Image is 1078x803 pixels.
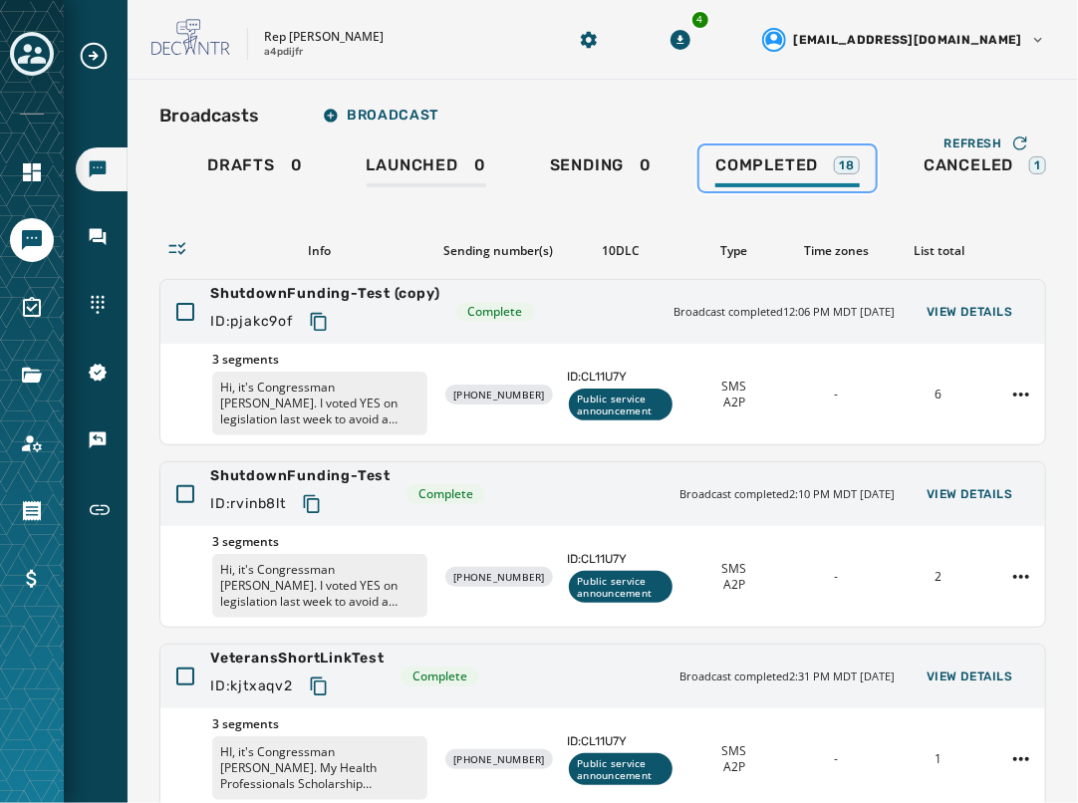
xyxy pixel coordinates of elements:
[10,218,54,262] a: Navigate to Messaging
[1005,379,1037,410] button: ShutdownFunding-Test (copy) action menu
[550,155,652,187] div: 0
[210,312,293,332] span: ID: pjakc9of
[76,418,128,462] a: Navigate to Keywords & Responders
[1005,743,1037,775] button: VeteransShortLinkTest action menu
[10,286,54,330] a: Navigate to Surveys
[10,32,54,76] button: Toggle account select drawer
[210,494,286,514] span: ID: rvinb8lt
[212,372,427,435] p: Hi, it's Congressman [PERSON_NAME]. I voted YES on legislation last week to avoid a government sh...
[754,20,1054,60] button: User settings
[895,751,981,767] div: 1
[1005,561,1037,593] button: ShutdownFunding-Test action menu
[445,385,553,404] div: [PHONE_NUMBER]
[207,155,275,175] span: Drafts
[721,743,746,759] span: SMS
[721,379,746,395] span: SMS
[794,32,1022,48] span: [EMAIL_ADDRESS][DOMAIN_NAME]
[212,736,427,800] p: HI, it's Congressman [PERSON_NAME]. My Health Professionals Scholarship Improvement Act passed un...
[927,486,1013,502] span: View Details
[445,749,553,769] div: [PHONE_NUMBER]
[723,759,745,775] span: A2P
[721,561,746,577] span: SMS
[301,304,337,340] button: Copy text to clipboard
[569,389,673,420] div: Public service announcement
[663,22,698,58] button: Download Menu
[264,29,384,45] p: Rep [PERSON_NAME]
[908,145,1062,191] a: Canceled1
[571,22,607,58] button: Manage global settings
[10,557,54,601] a: Navigate to Billing
[691,243,778,259] div: Type
[911,663,1029,690] button: View Details
[679,669,895,685] span: Broadcast completed 2:31 PM MDT [DATE]
[895,569,981,585] div: 2
[929,128,1046,159] button: Refresh
[567,369,674,385] span: ID: CL11U7Y
[307,96,454,135] button: Broadcast
[927,304,1013,320] span: View Details
[534,145,668,191] a: Sending0
[76,215,128,259] a: Navigate to Inbox
[793,387,880,402] div: -
[567,733,674,749] span: ID: CL11U7Y
[301,669,337,704] button: Copy text to clipboard
[550,155,625,175] span: Sending
[76,351,128,395] a: Navigate to 10DLC Registration
[351,145,502,191] a: Launched0
[10,354,54,398] a: Navigate to Files
[264,45,303,60] p: a4pdijfr
[927,669,1013,684] span: View Details
[699,145,876,191] a: Completed18
[723,577,745,593] span: A2P
[78,40,126,72] button: Expand sub nav menu
[567,551,674,567] span: ID: CL11U7Y
[207,155,303,187] div: 0
[418,486,473,502] span: Complete
[76,147,128,191] a: Navigate to Broadcasts
[212,534,427,550] span: 3 segments
[10,150,54,194] a: Navigate to Home
[445,567,553,587] div: [PHONE_NUMBER]
[212,352,427,368] span: 3 segments
[76,486,128,534] a: Navigate to Short Links
[723,395,745,410] span: A2P
[10,489,54,533] a: Navigate to Orders
[793,569,880,585] div: -
[911,298,1029,326] button: View Details
[212,716,427,732] span: 3 segments
[443,243,551,259] div: Sending number(s)
[294,486,330,522] button: Copy text to clipboard
[323,108,438,124] span: Broadcast
[210,466,391,486] span: ShutdownFunding-Test
[569,753,673,785] div: Public service announcement
[210,676,293,696] span: ID: kjtxaqv2
[911,480,1029,508] button: View Details
[895,387,981,402] div: 6
[715,155,818,175] span: Completed
[793,243,880,259] div: Time zones
[690,10,710,30] div: 4
[567,243,674,259] div: 10DLC
[76,283,128,327] a: Navigate to Sending Numbers
[944,135,1002,151] span: Refresh
[210,649,385,669] span: VeteransShortLinkTest
[793,751,880,767] div: -
[674,304,895,321] span: Broadcast completed 12:06 PM MDT [DATE]
[210,284,440,304] span: ShutdownFunding-Test (copy)
[896,243,982,259] div: List total
[191,145,319,191] a: Drafts0
[569,571,673,603] div: Public service announcement
[212,554,427,618] p: Hi, it's Congressman [PERSON_NAME]. I voted YES on legislation last week to avoid a government sh...
[211,243,427,259] div: Info
[412,669,467,684] span: Complete
[367,155,458,175] span: Launched
[159,102,259,130] h2: Broadcasts
[834,156,860,174] div: 18
[10,421,54,465] a: Navigate to Account
[679,486,895,503] span: Broadcast completed 2:10 PM MDT [DATE]
[468,304,523,320] span: Complete
[367,155,486,187] div: 0
[924,155,1013,175] span: Canceled
[1029,156,1046,174] div: 1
